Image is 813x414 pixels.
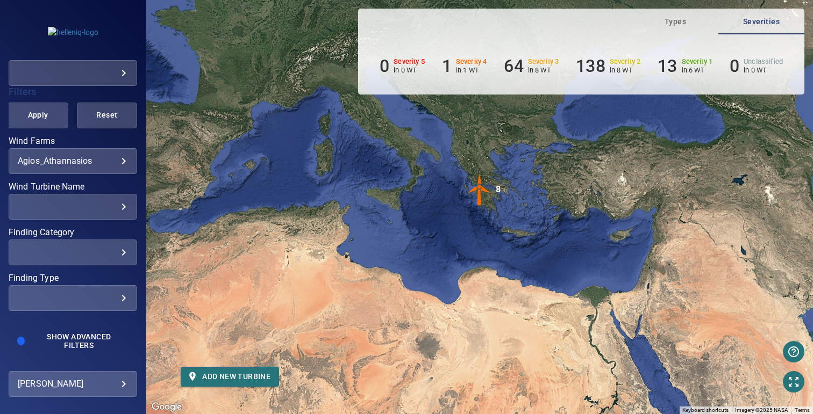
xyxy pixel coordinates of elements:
a: Terms (opens in new tab) [795,407,810,413]
button: Keyboard shortcuts [682,406,729,414]
img: helleniq-logo [48,27,98,38]
h6: Severity 1 [682,58,713,66]
p: in 6 WT [682,66,713,74]
div: Finding Category [9,239,137,265]
span: Severities [725,15,798,28]
span: Types [639,15,712,28]
label: Finding Type [9,274,137,282]
span: Add new turbine [189,370,270,383]
h6: Severity 2 [610,58,641,66]
p: in 8 WT [610,66,641,74]
button: Show Advanced Filters [29,328,129,354]
p: in 8 WT [528,66,559,74]
div: 8 [496,173,501,206]
h6: Severity 4 [456,58,487,66]
li: Severity 5 [380,56,425,76]
img: windFarmIconCat4.svg [463,173,496,206]
h4: Filters [9,86,137,97]
div: helleniq [9,60,137,86]
h6: 13 [658,56,677,76]
p: in 0 WT [394,66,425,74]
li: Severity Unclassified [730,56,783,76]
h6: 0 [380,56,389,76]
label: Wind Farms [9,137,137,146]
span: Apply [21,108,54,122]
h6: Unclassified [744,58,783,66]
li: Severity 2 [576,56,640,76]
button: Reset [77,103,137,128]
li: Severity 4 [442,56,487,76]
div: Wind Turbine Name [9,194,137,220]
li: Severity 3 [504,56,559,76]
button: Apply [8,103,68,128]
p: in 0 WT [744,66,783,74]
div: Agios_Athannasios [18,156,128,166]
img: Google [149,400,184,414]
li: Severity 1 [658,56,712,76]
h6: Severity 3 [528,58,559,66]
h6: Severity 5 [394,58,425,66]
h6: 64 [504,56,523,76]
h6: 138 [576,56,605,76]
label: Finding Category [9,228,137,237]
label: Wind Turbine Name [9,183,137,191]
h6: 0 [730,56,739,76]
span: Show Advanced Filters [35,332,122,350]
a: Open this area in Google Maps (opens a new window) [149,400,184,414]
gmp-advanced-marker: 8 [463,173,496,207]
span: Imagery ©2025 NASA [735,407,788,413]
h6: 1 [442,56,452,76]
p: in 1 WT [456,66,487,74]
div: Wind Farms [9,148,137,174]
div: Finding Type [9,285,137,311]
button: Add new turbine [181,367,279,387]
div: [PERSON_NAME] [18,375,128,393]
span: Reset [90,108,124,122]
